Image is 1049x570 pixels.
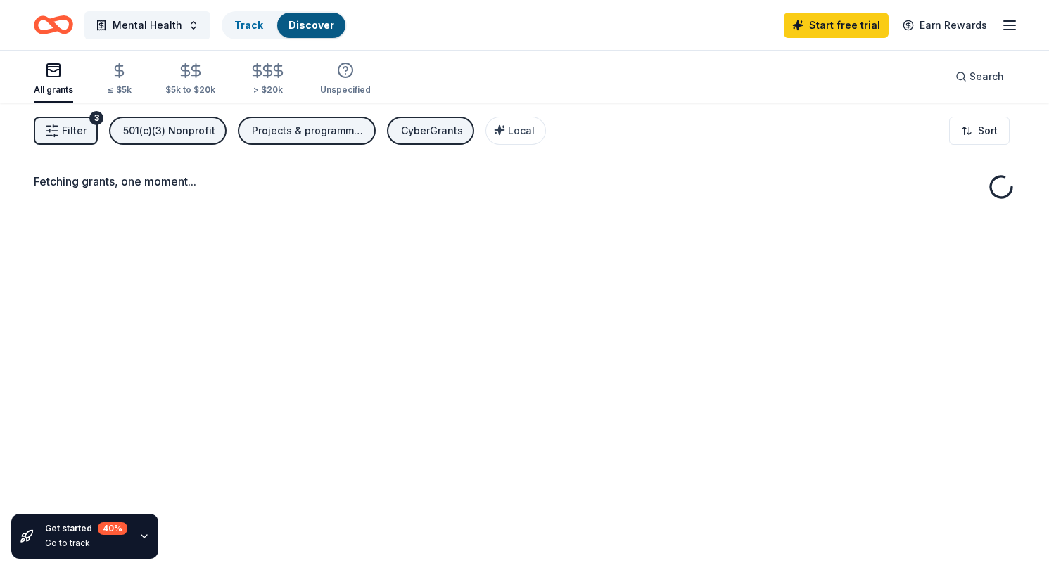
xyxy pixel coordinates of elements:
[784,13,889,38] a: Start free trial
[249,84,286,96] div: > $20k
[508,124,535,136] span: Local
[949,117,1010,145] button: Sort
[84,11,210,39] button: Mental Health
[978,122,998,139] span: Sort
[98,522,127,535] div: 40 %
[89,111,103,125] div: 3
[222,11,347,39] button: TrackDiscover
[62,122,87,139] span: Filter
[238,117,376,145] button: Projects & programming, General operations, Training and capacity building
[320,84,371,96] div: Unspecified
[165,57,215,103] button: $5k to $20k
[34,8,73,41] a: Home
[109,117,227,145] button: 501(c)(3) Nonprofit
[107,84,132,96] div: ≤ $5k
[320,56,371,103] button: Unspecified
[944,63,1015,91] button: Search
[45,538,127,549] div: Go to track
[288,19,334,31] a: Discover
[34,84,73,96] div: All grants
[401,122,463,139] div: CyberGrants
[249,57,286,103] button: > $20k
[485,117,546,145] button: Local
[969,68,1004,85] span: Search
[34,173,1015,190] div: Fetching grants, one moment...
[45,522,127,535] div: Get started
[234,19,263,31] a: Track
[387,117,474,145] button: CyberGrants
[123,122,215,139] div: 501(c)(3) Nonprofit
[34,117,98,145] button: Filter3
[34,56,73,103] button: All grants
[113,17,182,34] span: Mental Health
[894,13,996,38] a: Earn Rewards
[107,57,132,103] button: ≤ $5k
[165,84,215,96] div: $5k to $20k
[252,122,364,139] div: Projects & programming, General operations, Training and capacity building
